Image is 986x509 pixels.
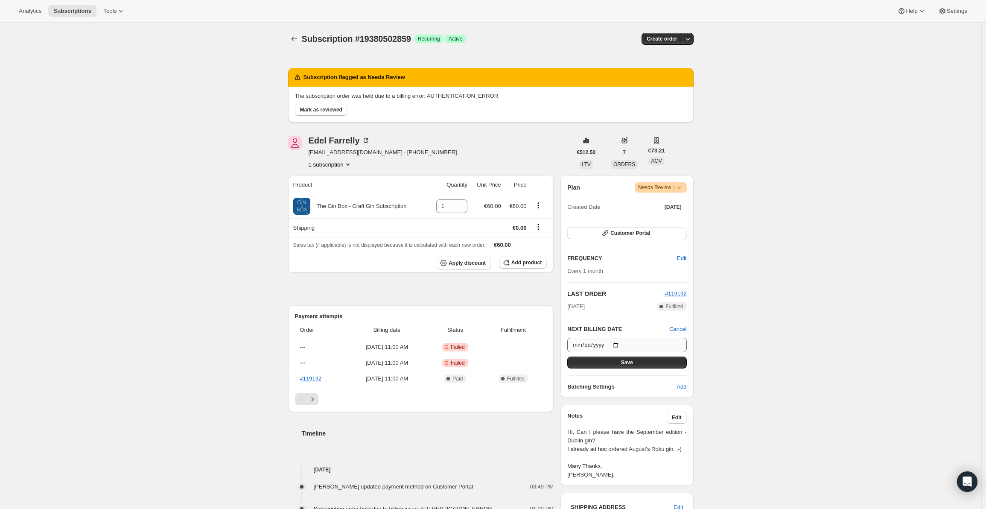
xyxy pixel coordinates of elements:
[669,325,686,333] button: Cancel
[567,254,677,263] h2: FREQUENCY
[293,242,486,248] span: Sales tax (if applicable) is not displayed because it is calculated with each new order.
[531,222,545,231] button: Shipping actions
[531,201,545,210] button: Product actions
[437,257,491,269] button: Apply discount
[567,302,585,311] span: [DATE]
[577,149,595,156] span: €512.50
[504,176,529,194] th: Price
[906,8,917,15] span: Help
[610,230,650,237] span: Customer Portal
[295,312,547,321] h2: Payment attempts
[672,414,682,421] span: Edit
[484,203,501,209] span: €60.00
[300,106,342,113] span: Mark as reviewed
[19,8,41,15] span: Analytics
[582,161,591,167] span: LTV
[510,203,527,209] span: €60.00
[288,176,428,194] th: Product
[621,359,633,366] span: Save
[567,412,667,424] h3: Notes
[449,35,463,42] span: Active
[300,360,306,366] span: ---
[418,35,440,42] span: Recurring
[348,326,426,334] span: Billing date
[103,8,117,15] span: Tools
[642,33,682,45] button: Create order
[302,429,554,438] h2: Timeline
[310,202,407,211] div: The Gin Box - Craft Gin Subscription
[302,34,411,44] span: Subscription #19380502859
[673,184,674,191] span: |
[295,393,547,405] nav: Pagination
[613,161,635,167] span: ORDERS
[288,218,428,237] th: Shipping
[470,176,504,194] th: Unit Price
[293,198,310,215] img: product img
[567,183,580,192] h2: Plan
[947,8,967,15] span: Settings
[452,375,463,382] span: Paid
[295,92,687,100] p: The subscription order was held due to a billing error: AUTHENTICATION_ERROR
[651,158,662,164] span: AOV
[567,268,603,274] span: Every 1 month
[300,344,306,350] span: ---
[618,146,631,158] button: 7
[667,412,687,424] button: Edit
[567,357,686,369] button: Save
[957,471,977,492] div: Open Intercom Messenger
[511,259,542,266] span: Add product
[530,483,554,491] span: 03:49 PM
[288,136,302,150] span: Edel Farrelly
[348,359,426,367] span: [DATE] · 11:00 AM
[348,374,426,383] span: [DATE] · 11:00 AM
[309,148,457,157] span: [EMAIL_ADDRESS][DOMAIN_NAME] · [PHONE_NUMBER]
[671,380,691,394] button: Add
[677,383,686,391] span: Add
[647,35,677,42] span: Create order
[300,375,322,382] a: #119192
[48,5,96,17] button: Subscriptions
[449,260,486,266] span: Apply discount
[567,290,665,298] h2: LAST ORDER
[672,252,691,265] button: Edit
[451,344,465,351] span: Failed
[567,383,677,391] h6: Batching Settings
[933,5,972,17] button: Settings
[98,5,130,17] button: Tools
[288,33,300,45] button: Subscriptions
[295,321,346,339] th: Order
[892,5,931,17] button: Help
[348,343,426,351] span: [DATE] · 11:00 AM
[507,375,525,382] span: Fulfilled
[665,204,682,211] span: [DATE]
[665,303,683,310] span: Fulfilled
[428,176,470,194] th: Quantity
[513,225,527,231] span: €0.00
[53,8,91,15] span: Subscriptions
[638,183,683,192] span: Needs Review
[309,136,370,145] div: Edel Farrelly
[567,227,686,239] button: Customer Portal
[677,254,686,263] span: Edit
[303,73,405,82] h2: Subscription flagged as Needs Review
[665,290,687,297] a: #119192
[659,201,687,213] button: [DATE]
[431,326,479,334] span: Status
[14,5,47,17] button: Analytics
[499,257,547,269] button: Add product
[288,465,554,474] h4: [DATE]
[567,428,686,479] span: Hi, Can I please have the September edition - Dublin gin? I already ad hoc ordered August's Roku ...
[623,149,626,156] span: 7
[309,160,352,169] button: Product actions
[306,393,318,405] button: Next
[567,203,600,211] span: Created Date
[648,146,665,155] span: €73.21
[295,104,347,116] button: Mark as reviewed
[567,325,669,333] h2: NEXT BILLING DATE
[572,146,601,158] button: €512.50
[314,483,473,490] span: [PERSON_NAME] updated payment method on Customer Portal
[665,290,687,298] button: #119192
[494,242,511,248] span: €60.00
